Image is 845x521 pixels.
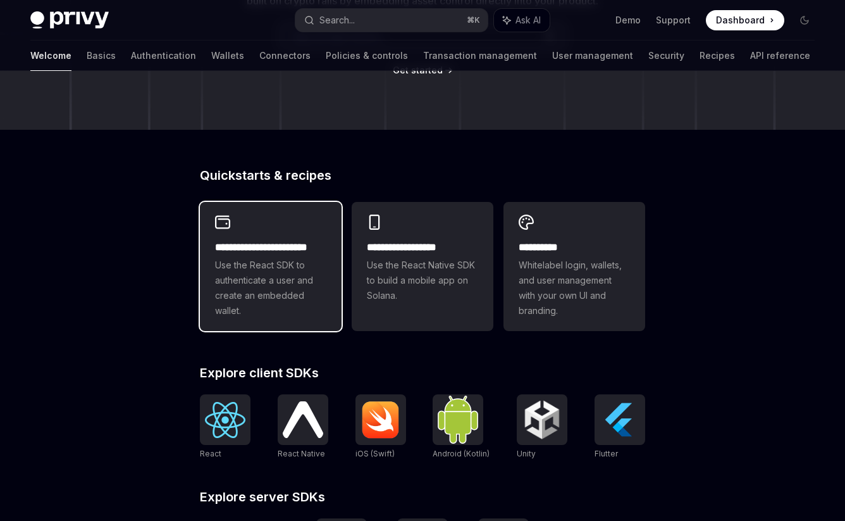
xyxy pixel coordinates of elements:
[295,9,488,32] button: Search...⌘K
[200,394,250,460] a: ReactReact
[215,258,326,318] span: Use the React SDK to authenticate a user and create an embedded wallet.
[517,394,567,460] a: UnityUnity
[656,14,691,27] a: Support
[433,394,490,460] a: Android (Kotlin)Android (Kotlin)
[750,41,810,71] a: API reference
[552,41,633,71] a: User management
[200,449,221,458] span: React
[794,10,815,30] button: Toggle dark mode
[30,11,109,29] img: dark logo
[326,41,408,71] a: Policies & controls
[278,449,325,458] span: React Native
[278,394,328,460] a: React NativeReact Native
[517,449,536,458] span: Unity
[211,41,244,71] a: Wallets
[355,449,395,458] span: iOS (Swift)
[352,202,493,331] a: **** **** **** ***Use the React Native SDK to build a mobile app on Solana.
[87,41,116,71] a: Basics
[319,13,355,28] div: Search...
[283,401,323,437] img: React Native
[259,41,311,71] a: Connectors
[423,41,537,71] a: Transaction management
[716,14,765,27] span: Dashboard
[600,399,640,440] img: Flutter
[595,449,618,458] span: Flutter
[30,41,71,71] a: Welcome
[205,402,245,438] img: React
[467,15,480,25] span: ⌘ K
[361,401,401,439] img: iOS (Swift)
[519,258,630,318] span: Whitelabel login, wallets, and user management with your own UI and branding.
[367,258,478,303] span: Use the React Native SDK to build a mobile app on Solana.
[200,169,331,182] span: Quickstarts & recipes
[515,14,541,27] span: Ask AI
[503,202,645,331] a: **** *****Whitelabel login, wallets, and user management with your own UI and branding.
[615,14,641,27] a: Demo
[200,367,319,379] span: Explore client SDKs
[700,41,735,71] a: Recipes
[648,41,684,71] a: Security
[200,491,325,503] span: Explore server SDKs
[355,394,406,460] a: iOS (Swift)iOS (Swift)
[433,449,490,458] span: Android (Kotlin)
[494,9,550,32] button: Ask AI
[522,399,562,440] img: Unity
[595,394,645,460] a: FlutterFlutter
[706,10,784,30] a: Dashboard
[131,41,196,71] a: Authentication
[438,396,478,443] img: Android (Kotlin)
